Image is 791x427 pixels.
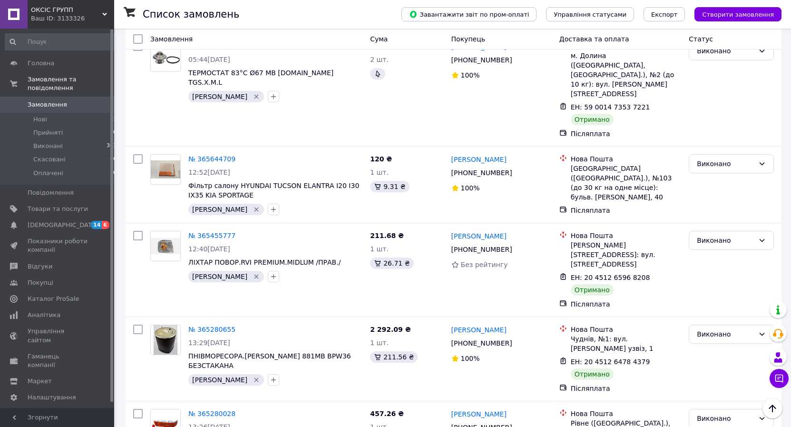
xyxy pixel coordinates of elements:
[253,206,260,213] svg: Видалити мітку
[694,7,781,21] button: Створити замовлення
[770,369,789,388] button: Чат з покупцем
[188,182,359,199] span: Фільтр салону HYUNDAI TUCSON ELANTRA I20 I30 IX35 KIA SPORTAGE
[33,129,63,137] span: Прийняті
[188,326,235,333] a: № 365280655
[154,325,177,355] img: Фото товару
[28,295,79,303] span: Каталог ProSale
[571,325,682,334] div: Нова Пошта
[188,232,235,239] a: № 365455777
[33,155,66,164] span: Скасовані
[401,7,537,21] button: Завантажити звіт по пром-оплаті
[370,56,389,63] span: 2 шт.
[571,240,682,269] div: [PERSON_NAME][STREET_ADDRESS]: вул. [STREET_ADDRESS]
[685,10,781,18] a: Створити замовлення
[192,93,247,100] span: [PERSON_NAME]
[571,274,650,281] span: ЕН: 20 4512 6596 8208
[188,69,333,86] a: ТЕРМОСТАТ 83°C Ø67 MB [DOMAIN_NAME] TGS.X.M.L
[150,231,181,261] a: Фото товару
[192,206,247,213] span: [PERSON_NAME]
[571,164,682,202] div: [GEOGRAPHIC_DATA] ([GEOGRAPHIC_DATA].), №103 (до 30 кг на одне місце): бульв. [PERSON_NAME], 40
[253,93,260,100] svg: Видалити мітку
[762,398,782,418] button: Наверх
[451,155,507,164] a: [PERSON_NAME]
[449,337,514,350] div: [PHONE_NUMBER]
[91,221,102,229] span: 14
[28,75,114,92] span: Замовлення та повідомлення
[31,6,102,14] span: ОКСІС ГРУПП
[102,221,109,229] span: 6
[188,155,235,163] a: № 365644709
[370,245,389,253] span: 1 шт.
[33,142,63,150] span: Виконані
[571,206,682,215] div: Післяплата
[571,231,682,240] div: Нова Пошта
[188,339,230,347] span: 13:29[DATE]
[33,169,63,178] span: Оплачені
[188,56,230,63] span: 05:44[DATE]
[188,258,341,266] span: ЛІХТАР ПОВОР.RVI PREMIUM.MIDLUM /ПРАВ./
[651,11,678,18] span: Експорт
[28,393,76,402] span: Налаштування
[451,409,507,419] a: [PERSON_NAME]
[461,71,480,79] span: 100%
[370,155,392,163] span: 120 ₴
[253,273,260,280] svg: Видалити мітку
[689,35,713,43] span: Статус
[370,351,418,363] div: 211.56 ₴
[188,352,351,369] a: ПНІВМОРЕСОРА.[PERSON_NAME] 881MB BPW36 БЕЗСТАКАНА
[571,114,614,125] div: Отримано
[33,115,47,124] span: Нові
[143,9,239,20] h1: Список замовлень
[28,262,52,271] span: Відгуки
[370,339,389,347] span: 1 шт.
[188,245,230,253] span: 12:40[DATE]
[559,35,629,43] span: Доставка та оплата
[192,273,247,280] span: [PERSON_NAME]
[370,35,388,43] span: Cума
[451,325,507,335] a: [PERSON_NAME]
[370,410,404,417] span: 457.26 ₴
[370,169,389,176] span: 1 шт.
[151,47,180,67] img: Фото товару
[571,284,614,296] div: Отримано
[151,238,180,255] img: Фото товару
[370,181,409,192] div: 9.31 ₴
[409,10,529,19] span: Завантажити звіт по пром-оплаті
[192,376,247,384] span: [PERSON_NAME]
[571,129,682,139] div: Післяплата
[113,169,117,178] span: 0
[461,261,508,268] span: Без рейтингу
[28,311,60,319] span: Аналітика
[151,160,180,179] img: Фото товару
[28,189,74,197] span: Повідомлення
[107,142,117,150] span: 303
[571,154,682,164] div: Нова Пошта
[28,278,53,287] span: Покупці
[451,231,507,241] a: [PERSON_NAME]
[571,368,614,380] div: Отримано
[571,384,682,393] div: Післяплата
[28,205,88,213] span: Товари та послуги
[110,155,117,164] span: 66
[461,355,480,362] span: 100%
[370,326,411,333] span: 2 292.09 ₴
[28,237,88,254] span: Показники роботи компанії
[188,169,230,176] span: 12:52[DATE]
[697,46,754,56] div: Виконано
[546,7,634,21] button: Управління статусами
[644,7,685,21] button: Експорт
[188,410,235,417] a: № 365280028
[28,352,88,369] span: Гаманець компанії
[113,115,117,124] span: 1
[554,11,626,18] span: Управління статусами
[150,41,181,72] a: Фото товару
[697,159,754,169] div: Виконано
[28,327,88,344] span: Управління сайтом
[28,100,67,109] span: Замовлення
[571,409,682,418] div: Нова Пошта
[451,35,485,43] span: Покупець
[5,33,117,50] input: Пошук
[150,325,181,355] a: Фото товару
